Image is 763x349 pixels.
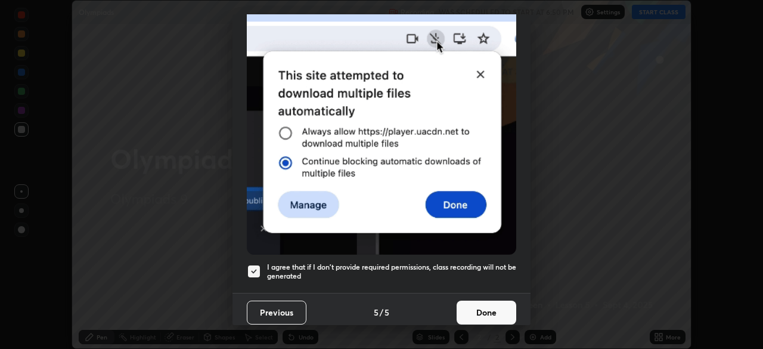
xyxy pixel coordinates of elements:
h4: 5 [374,306,379,319]
button: Done [457,301,516,325]
h4: 5 [384,306,389,319]
button: Previous [247,301,306,325]
h4: / [380,306,383,319]
h5: I agree that if I don't provide required permissions, class recording will not be generated [267,262,516,281]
